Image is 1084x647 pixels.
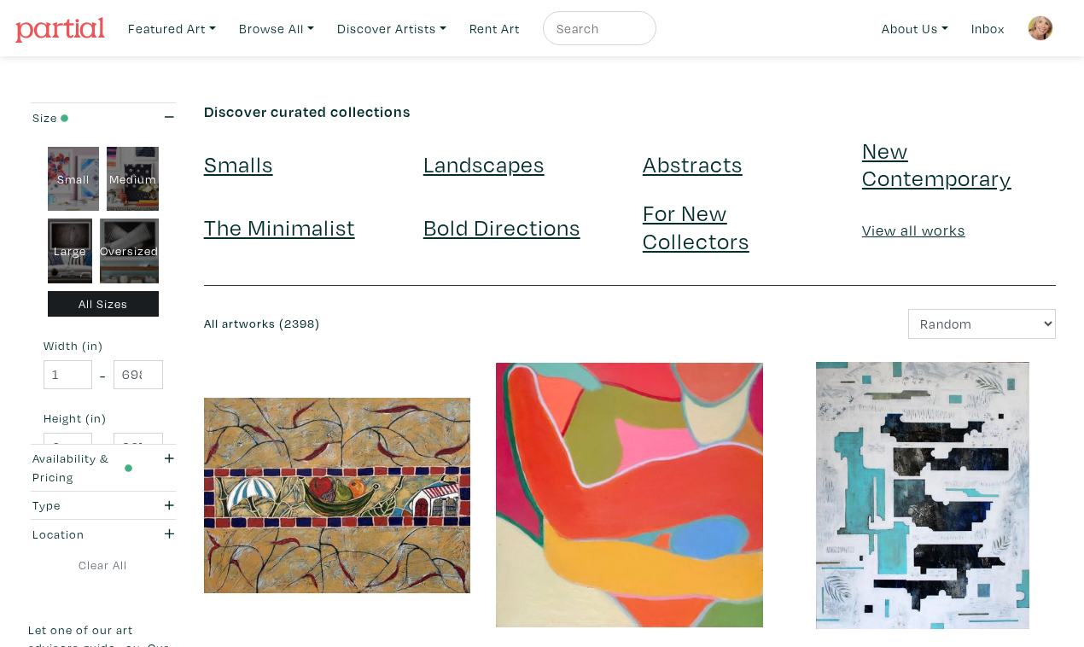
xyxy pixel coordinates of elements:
a: New Contemporary [862,135,1011,192]
a: About Us [874,11,956,46]
div: Location [32,525,132,544]
a: View all works [862,220,965,240]
div: Availability & Pricing [32,449,132,486]
button: Location [28,520,178,548]
div: All Sizes [48,291,160,318]
a: Clear All [28,556,178,574]
a: Featured Art [120,11,224,46]
div: Large [48,219,93,283]
span: - [100,364,106,387]
a: For New Collectors [643,197,749,254]
div: Small [48,147,100,212]
small: Height (in) [44,412,163,424]
div: Size [32,108,132,127]
a: Smalls [204,149,273,178]
a: Landscapes [423,149,545,178]
div: Oversized [100,219,159,283]
h6: Discover curated collections [204,102,1056,121]
div: Medium [107,147,159,212]
button: Size [28,103,178,131]
button: Availability & Pricing [28,445,178,491]
a: The Minimalist [204,212,355,242]
div: Type [32,496,132,515]
a: Bold Directions [423,212,580,242]
span: - [100,436,106,459]
button: Type [28,492,178,520]
small: Width (in) [44,340,163,352]
img: phpThumb.php [1028,15,1053,41]
a: Abstracts [643,149,743,178]
a: Browse All [231,11,322,46]
a: Rent Art [462,11,527,46]
h6: All artworks (2398) [204,317,617,331]
input: Search [555,18,640,39]
a: Inbox [964,11,1012,46]
a: Discover Artists [329,11,454,46]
